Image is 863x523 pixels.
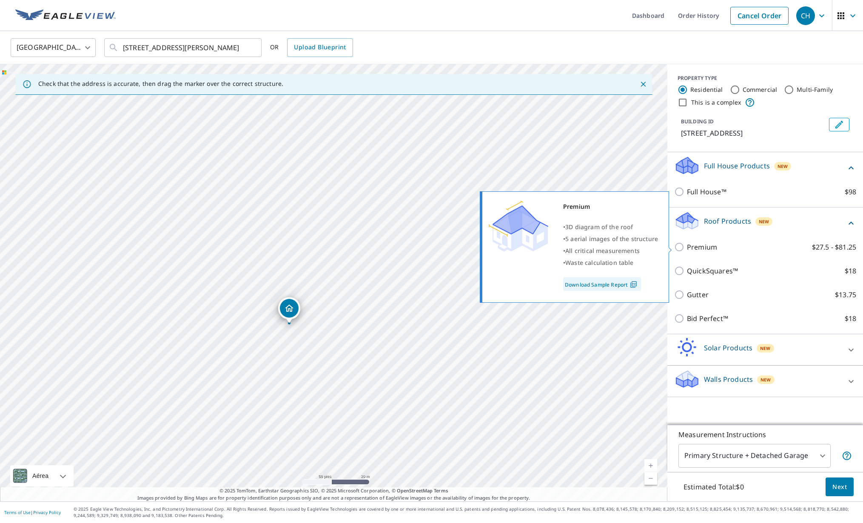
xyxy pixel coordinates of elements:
[294,42,346,53] span: Upload Blueprint
[674,338,856,362] div: Solar ProductsNew
[33,509,61,515] a: Privacy Policy
[4,509,31,515] a: Terms of Use
[287,38,353,57] a: Upload Blueprint
[687,313,728,324] p: Bid Perfect™
[797,85,833,94] label: Multi-Family
[826,478,854,497] button: Next
[730,7,789,25] a: Cancel Order
[687,242,717,252] p: Premium
[565,247,640,255] span: All critical measurements
[704,161,770,171] p: Full House Products
[563,201,658,213] div: Premium
[796,6,815,25] div: CH
[812,242,856,252] p: $27.5 - $81.25
[845,313,856,324] p: $18
[845,187,856,197] p: $98
[15,9,116,22] img: EV Logo
[565,235,658,243] span: 5 aerial images of the structure
[628,281,639,288] img: Pdf Icon
[845,266,856,276] p: $18
[278,297,300,324] div: Dropped pin, building 1, Residential property, 4 Association Rd Wainscott, NY 11975
[30,465,51,486] div: Aérea
[563,233,658,245] div: •
[674,369,856,393] div: Walls ProductsNew
[4,510,61,515] p: |
[674,211,856,235] div: Roof ProductsNew
[704,216,751,226] p: Roof Products
[489,201,548,252] img: Premium
[74,506,859,519] p: © 2025 Eagle View Technologies, Inc. and Pictometry International Corp. All Rights Reserved. Repo...
[678,429,852,440] p: Measurement Instructions
[397,487,433,494] a: OpenStreetMap
[678,444,831,468] div: Primary Structure + Detached Garage
[638,79,649,90] button: Close
[835,290,856,300] p: $13.75
[123,36,244,60] input: Search by address or latitude-longitude
[759,218,769,225] span: New
[842,451,852,461] span: Your report will include the primary structure and a detached garage if one exists.
[687,290,709,300] p: Gutter
[644,472,657,485] a: Nivel actual 19, alejar
[219,487,448,495] span: © 2025 TomTom, Earthstar Geographics SIO, © 2025 Microsoft Corporation, ©
[681,128,826,138] p: [STREET_ADDRESS]
[270,38,353,57] div: OR
[644,459,657,472] a: Nivel actual 19, ampliar
[687,187,726,197] p: Full House™
[565,223,633,231] span: 3D diagram of the roof
[565,259,633,267] span: Waste calculation table
[563,245,658,257] div: •
[743,85,778,94] label: Commercial
[563,277,641,291] a: Download Sample Report
[687,266,738,276] p: QuickSquares™
[690,85,723,94] label: Residential
[778,163,788,170] span: New
[704,374,753,384] p: Walls Products
[681,118,714,125] p: BUILDING ID
[434,487,448,494] a: Terms
[563,221,658,233] div: •
[691,98,741,107] label: This is a complex
[760,376,771,383] span: New
[10,465,74,486] div: Aérea
[829,118,849,131] button: Edit building 1
[563,257,658,269] div: •
[678,74,853,82] div: PROPERTY TYPE
[38,80,283,88] p: Check that the address is accurate, then drag the marker over the correct structure.
[677,478,751,496] p: Estimated Total: $0
[832,482,847,492] span: Next
[674,156,856,180] div: Full House ProductsNew
[11,36,96,60] div: [GEOGRAPHIC_DATA]
[704,343,752,353] p: Solar Products
[760,345,770,352] span: New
